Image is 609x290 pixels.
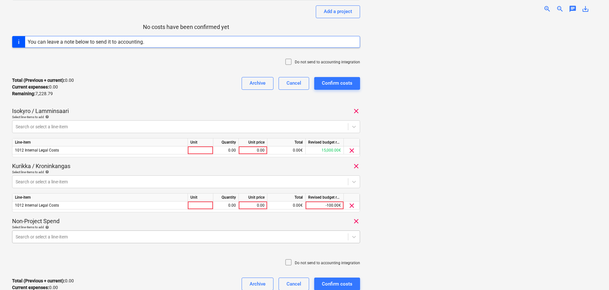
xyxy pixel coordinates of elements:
div: 0.00 [216,202,236,209]
iframe: Chat Widget [577,259,609,290]
div: 0.00€ [267,146,306,154]
div: Select line-items to add [12,170,360,174]
div: Unit price [239,138,267,146]
strong: Remaining : [12,91,35,96]
div: 0.00 [216,146,236,154]
div: Select line-items to add [12,115,360,119]
div: 0.00 [241,146,265,154]
p: Do not send to accounting integration [295,60,360,65]
div: Quantity [213,138,239,146]
div: Select line-items to add [12,225,360,229]
button: Cancel [279,77,309,90]
span: clear [352,217,360,225]
p: Non-Project Spend [12,217,60,225]
div: Archive [250,79,266,87]
span: zoom_out [556,5,564,13]
span: clear [348,147,356,154]
div: Archive [250,280,266,288]
div: Total [267,138,306,146]
span: clear [352,107,360,115]
p: Kurikka / Kroninkangas [12,162,70,170]
p: Do not send to accounting integration [295,260,360,266]
div: 15,000.00€ [306,146,344,154]
strong: Current expenses : [12,285,49,290]
span: chat [569,5,577,13]
div: 0.00 [241,202,265,209]
span: help [44,115,49,119]
span: clear [348,202,356,209]
p: No costs have been confirmed yet [12,23,360,31]
div: Unit price [239,194,267,202]
div: You can leave a note below to send it to accounting. [28,39,144,45]
button: Add a project [316,5,360,18]
p: 0.00 [12,77,74,84]
div: Add a project [324,7,352,16]
span: clear [352,162,360,170]
div: Line-item [12,194,188,202]
div: Quantity [213,194,239,202]
span: save_alt [582,5,589,13]
span: 1012 Internal Legal Costs [15,203,59,208]
div: 0.00€ [267,202,306,209]
span: help [44,225,49,229]
div: Total [267,194,306,202]
p: 0.00 [12,278,74,284]
div: Revised budget remaining [306,194,344,202]
div: -100.00€ [306,202,344,209]
div: Line-item [12,138,188,146]
p: Isokyro / Lamminsaari [12,107,69,115]
strong: Total (Previous + current) : [12,78,65,83]
button: Archive [242,77,273,90]
p: 0.00 [12,84,58,90]
p: 7,228.79 [12,90,53,97]
div: Revised budget remaining [306,138,344,146]
span: 1012 Internal Legal Costs [15,148,59,152]
div: Cancel [287,79,301,87]
div: Unit [188,138,213,146]
div: Cancel [287,280,301,288]
div: Unit [188,194,213,202]
strong: Current expenses : [12,84,49,89]
button: Confirm costs [314,77,360,90]
span: help [44,170,49,174]
div: Confirm costs [322,280,352,288]
span: zoom_in [543,5,551,13]
div: Confirm costs [322,79,352,87]
strong: Total (Previous + current) : [12,278,65,283]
